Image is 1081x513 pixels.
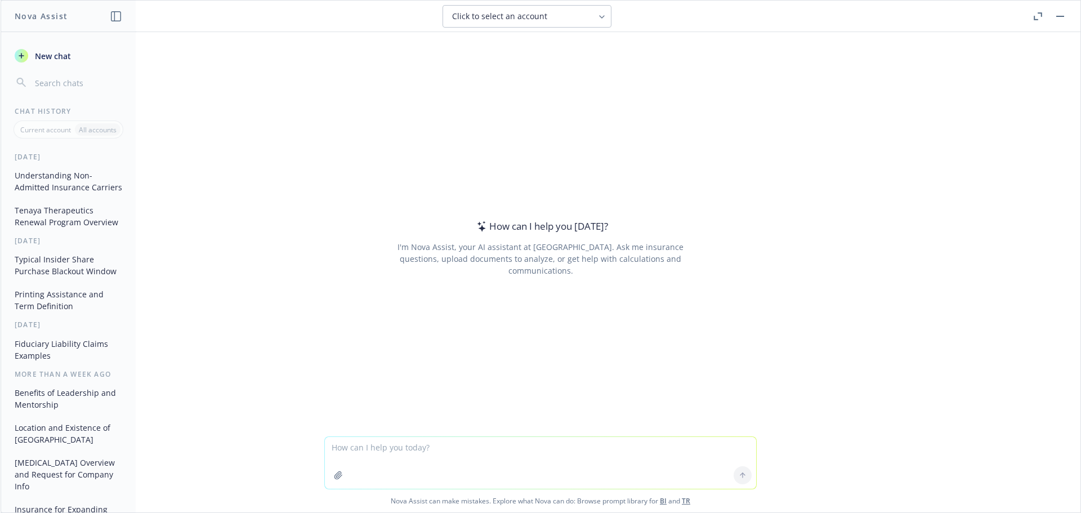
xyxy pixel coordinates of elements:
[682,496,690,506] a: TR
[5,489,1076,512] span: Nova Assist can make mistakes. Explore what Nova can do: Browse prompt library for and
[33,75,122,91] input: Search chats
[10,166,127,197] button: Understanding Non-Admitted Insurance Carriers
[10,201,127,231] button: Tenaya Therapeutics Renewal Program Overview
[10,383,127,414] button: Benefits of Leadership and Mentorship
[1,236,136,246] div: [DATE]
[452,11,547,22] span: Click to select an account
[1,152,136,162] div: [DATE]
[474,219,608,234] div: How can I help you [DATE]?
[10,285,127,315] button: Printing Assistance and Term Definition
[1,369,136,379] div: More than a week ago
[660,496,667,506] a: BI
[15,10,68,22] h1: Nova Assist
[1,106,136,116] div: Chat History
[33,50,71,62] span: New chat
[10,250,127,280] button: Typical Insider Share Purchase Blackout Window
[1,320,136,329] div: [DATE]
[20,125,71,135] p: Current account
[10,453,127,496] button: [MEDICAL_DATA] Overview and Request for Company Info
[10,334,127,365] button: Fiduciary Liability Claims Examples
[79,125,117,135] p: All accounts
[10,418,127,449] button: Location and Existence of [GEOGRAPHIC_DATA]
[382,241,699,276] div: I'm Nova Assist, your AI assistant at [GEOGRAPHIC_DATA]. Ask me insurance questions, upload docum...
[443,5,611,28] button: Click to select an account
[10,46,127,66] button: New chat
